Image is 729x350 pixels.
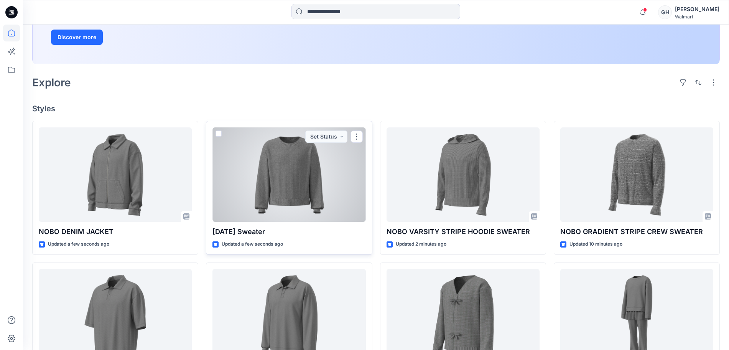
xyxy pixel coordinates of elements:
[39,127,192,222] a: NOBO DENIM JACKET
[222,240,283,248] p: Updated a few seconds ago
[32,76,71,89] h2: Explore
[32,104,720,113] h4: Styles
[560,226,713,237] p: NOBO GRADIENT STRIPE CREW SWEATER
[387,226,540,237] p: NOBO VARSITY STRIPE HOODIE SWEATER
[51,30,224,45] a: Discover more
[396,240,446,248] p: Updated 2 minutes ago
[569,240,622,248] p: Updated 10 minutes ago
[560,127,713,222] a: NOBO GRADIENT STRIPE CREW SWEATER
[212,127,365,222] a: Halloween Sweater
[675,5,719,14] div: [PERSON_NAME]
[51,30,103,45] button: Discover more
[675,14,719,20] div: Walmart
[212,226,365,237] p: [DATE] Sweater
[387,127,540,222] a: NOBO VARSITY STRIPE HOODIE SWEATER
[48,240,109,248] p: Updated a few seconds ago
[39,226,192,237] p: NOBO DENIM JACKET
[658,5,672,19] div: GH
